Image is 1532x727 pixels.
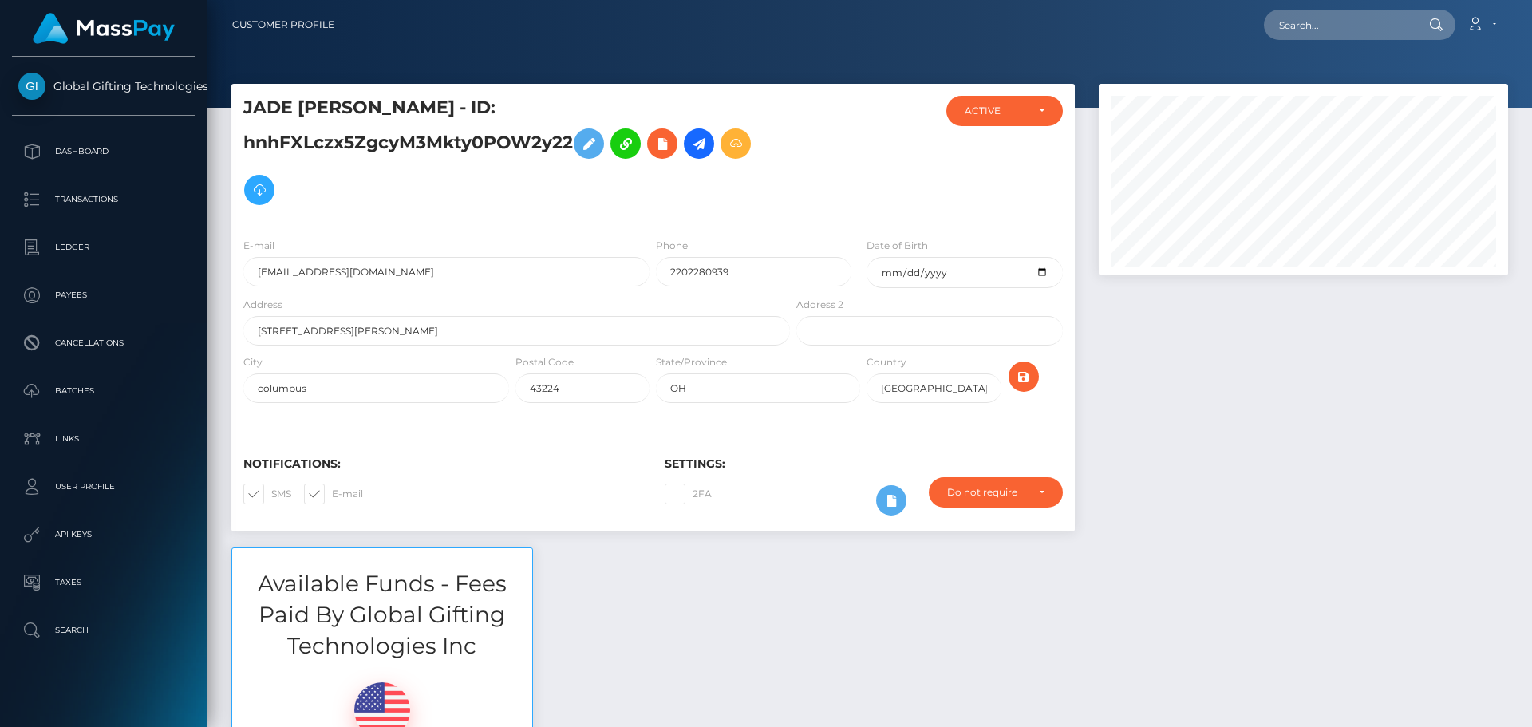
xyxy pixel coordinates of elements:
p: Search [18,618,189,642]
a: Taxes [12,563,195,603]
p: Ledger [18,235,189,259]
a: Batches [12,371,195,411]
img: Global Gifting Technologies Inc [18,73,45,100]
a: Transactions [12,180,195,219]
p: Taxes [18,571,189,595]
button: ACTIVE [946,96,1063,126]
p: Links [18,427,189,451]
a: Initiate Payout [684,128,714,159]
label: City [243,355,263,369]
label: E-mail [243,239,274,253]
label: Address [243,298,282,312]
img: MassPay Logo [33,13,175,44]
label: 2FA [665,484,712,504]
p: API Keys [18,523,189,547]
label: E-mail [304,484,363,504]
a: Dashboard [12,132,195,172]
a: API Keys [12,515,195,555]
label: Postal Code [515,355,574,369]
a: Search [12,610,195,650]
h5: JADE [PERSON_NAME] - ID: hnhFXLczx5ZgcyM3Mkty0POW2y22 [243,96,781,213]
h6: Settings: [665,457,1062,471]
p: Batches [18,379,189,403]
a: User Profile [12,467,195,507]
label: State/Province [656,355,727,369]
label: Country [867,355,906,369]
label: Phone [656,239,688,253]
button: Do not require [929,477,1063,508]
a: Payees [12,275,195,315]
label: Date of Birth [867,239,928,253]
label: SMS [243,484,291,504]
a: Ledger [12,227,195,267]
label: Address 2 [796,298,843,312]
h3: Available Funds - Fees Paid By Global Gifting Technologies Inc [232,568,532,662]
div: Do not require [947,486,1026,499]
h6: Notifications: [243,457,641,471]
a: Customer Profile [232,8,334,41]
p: Cancellations [18,331,189,355]
a: Cancellations [12,323,195,363]
input: Search... [1264,10,1414,40]
a: Links [12,419,195,459]
p: Transactions [18,188,189,211]
div: ACTIVE [965,105,1026,117]
span: Global Gifting Technologies Inc [12,79,195,93]
p: User Profile [18,475,189,499]
p: Dashboard [18,140,189,164]
p: Payees [18,283,189,307]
